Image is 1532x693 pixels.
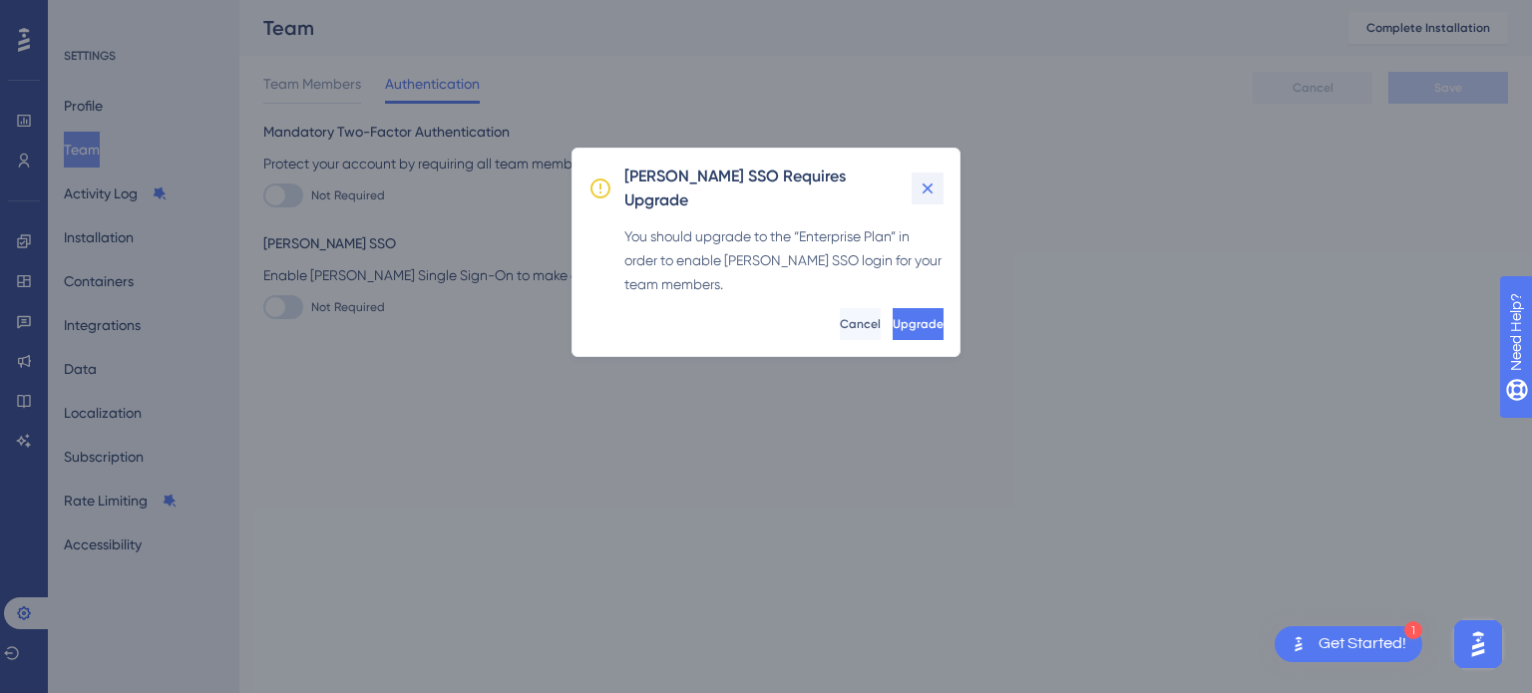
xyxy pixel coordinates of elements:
[624,224,944,296] div: You should upgrade to the “Enterprise Plan” in order to enable [PERSON_NAME] SSO login for your t...
[624,165,912,212] h2: [PERSON_NAME] SSO Requires Upgrade
[840,316,881,332] span: Cancel
[893,316,944,332] span: Upgrade
[47,5,125,29] span: Need Help?
[1319,633,1406,655] div: Get Started!
[1448,614,1508,674] iframe: UserGuiding AI Assistant Launcher
[1404,621,1422,639] div: 1
[1287,632,1311,656] img: launcher-image-alternative-text
[1275,626,1422,662] div: Open Get Started! checklist, remaining modules: 1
